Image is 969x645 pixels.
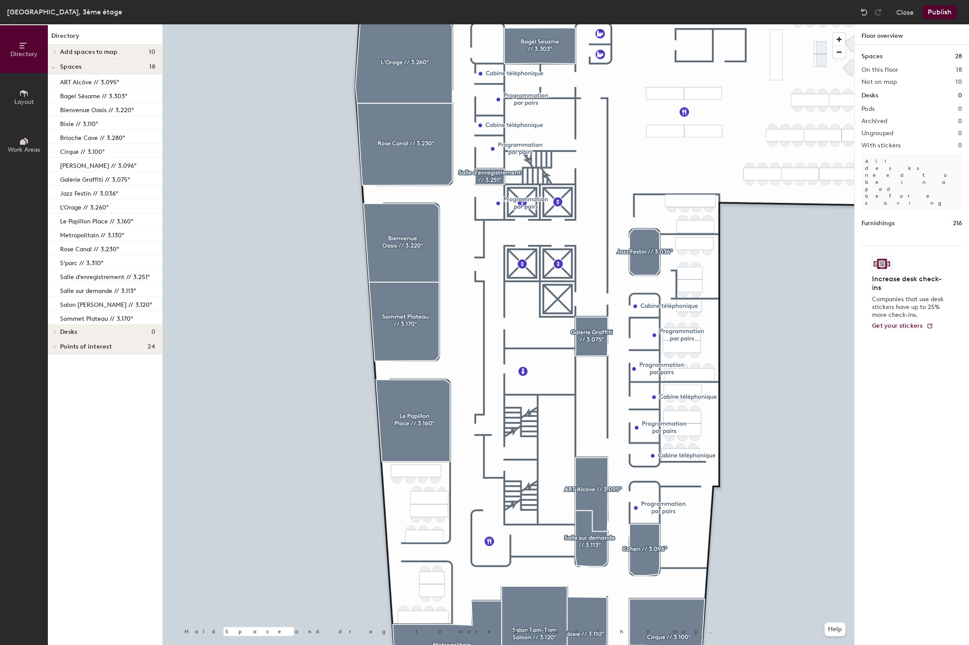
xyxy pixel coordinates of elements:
h2: 0 [958,142,962,149]
button: Close [896,5,914,19]
span: Add spaces to map [60,49,118,56]
h1: Directory [48,31,162,45]
p: All desks need to be in a pod before saving [862,154,962,210]
span: Desks [60,329,77,336]
h2: Archived [862,118,887,125]
p: Metropolitain // 3.130º [60,229,124,239]
p: Bagel Sésame // 3.303º [60,90,127,100]
span: Work Areas [8,146,40,153]
h2: Not on map [862,79,897,86]
p: Rose Canal // 3.230º [60,243,119,253]
p: Le Papillon Place // 3.160º [60,215,134,225]
span: 10 [149,49,155,56]
h1: 216 [953,219,962,228]
h2: Pods [862,106,875,113]
span: Get your stickers [872,322,923,329]
span: 0 [151,329,155,336]
h1: Spaces [862,52,882,61]
h2: 18 [956,66,962,73]
p: Galerie Graffiti // 3.075º [60,173,130,183]
p: ART Alcôve // 3.095º [60,76,119,86]
p: Companies that use desk stickers have up to 25% more check-ins. [872,296,946,319]
span: Directory [10,50,37,58]
img: Undo [860,8,868,17]
span: Points of interest [60,343,112,350]
h2: 0 [958,106,962,113]
h2: On this floor [862,66,899,73]
p: [PERSON_NAME] // 3.096º [60,160,137,170]
p: Brioche Cave // 3.280º [60,132,125,142]
button: Publish [922,5,957,19]
span: 24 [148,343,155,350]
h2: 0 [958,130,962,137]
p: Bienvenue Oasis // 3.220º [60,104,134,114]
h2: 0 [958,118,962,125]
h2: 10 [956,79,962,86]
p: Salle sur demande // 3.113º [60,285,136,295]
h1: Floor overview [855,24,969,45]
h4: Increase desk check-ins [872,275,946,292]
p: Cirque // 3.100º [60,146,105,156]
div: [GEOGRAPHIC_DATA], 3ème étage [7,7,122,17]
p: Bixie // 3.110º [60,118,98,128]
a: Get your stickers [872,322,933,330]
img: Sticker logo [872,256,892,271]
h1: 0 [958,91,962,100]
img: Redo [874,8,882,17]
p: Sommet Plateau // 3.170º [60,313,133,322]
button: Help [825,622,845,636]
h2: Ungrouped [862,130,894,137]
p: Salon [PERSON_NAME] // 3.120º [60,299,152,309]
span: 18 [149,63,155,70]
h1: 28 [955,52,962,61]
span: Spaces [60,63,82,70]
h2: With stickers [862,142,901,149]
h1: Desks [862,91,878,100]
p: Jazz Festin // 3.036º [60,187,118,197]
p: S'parc // 3.310º [60,257,104,267]
p: Salle d'enregistrement // 3.251º [60,271,150,281]
p: L'Orage // 3.260º [60,201,109,211]
span: Layout [14,98,34,106]
h1: Furnishings [862,219,895,228]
